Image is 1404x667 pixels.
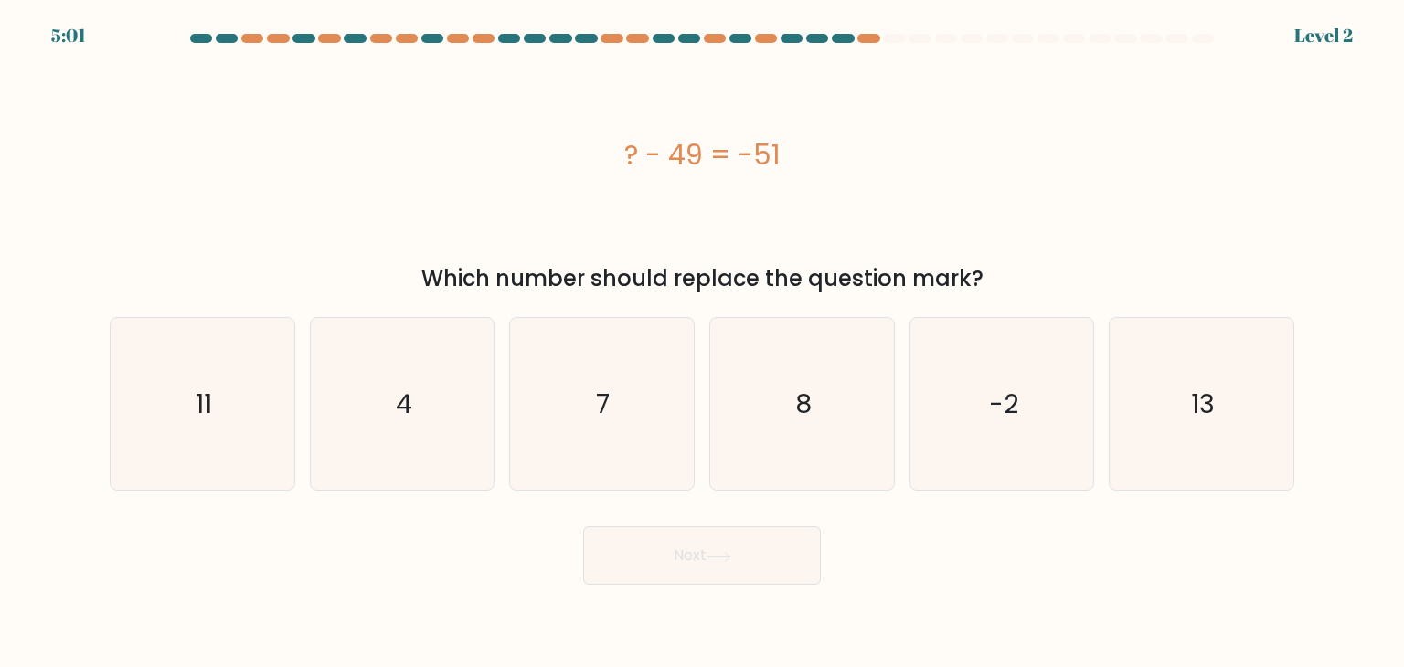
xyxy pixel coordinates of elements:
[196,386,212,422] text: 11
[121,262,1283,295] div: Which number should replace the question mark?
[597,386,611,422] text: 7
[795,386,812,422] text: 8
[396,386,412,422] text: 4
[110,134,1294,175] div: ? - 49 = -51
[1294,22,1353,49] div: Level 2
[1191,386,1215,422] text: 13
[989,386,1018,422] text: -2
[583,526,821,585] button: Next
[51,22,86,49] div: 5:01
